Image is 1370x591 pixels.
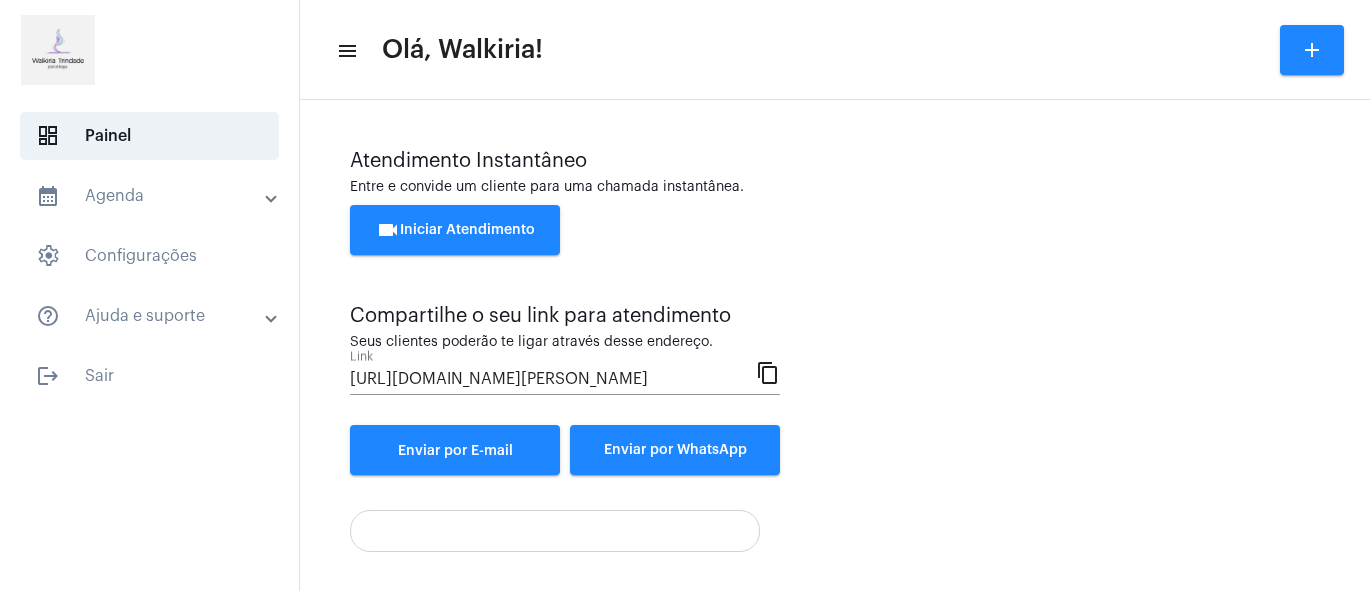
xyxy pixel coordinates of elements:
div: Atendimento Instantâneo [350,150,1320,172]
mat-icon: sidenav icon [336,39,356,63]
span: Enviar por WhatsApp [604,443,747,457]
mat-icon: sidenav icon [36,364,60,388]
mat-icon: content_copy [756,360,780,384]
mat-icon: sidenav icon [36,304,60,328]
span: Configurações [20,232,279,280]
mat-expansion-panel-header: sidenav iconAjuda e suporte [12,292,299,340]
span: Painel [20,112,279,160]
mat-icon: add [1300,38,1324,62]
span: Iniciar Atendimento [376,223,535,237]
img: 0b0af4a0-1f9b-8860-ba6b-cca17bc6208a.jpg [16,10,100,90]
span: Olá, Walkiria! [382,34,543,66]
button: Iniciar Atendimento [350,205,560,255]
div: Seus clientes poderão te ligar através desse endereço. [350,335,780,350]
mat-icon: videocam [376,218,400,242]
div: Compartilhe o seu link para atendimento [350,305,780,327]
span: Sair [20,352,279,400]
mat-icon: sidenav icon [36,184,60,208]
a: Enviar por E-mail [350,425,560,475]
div: Entre e convide um cliente para uma chamada instantânea. [350,180,1320,195]
mat-panel-title: Ajuda e suporte [36,304,267,328]
span: sidenav icon [36,124,60,148]
button: Enviar por WhatsApp [570,425,780,475]
mat-expansion-panel-header: sidenav iconAgenda [12,172,299,220]
mat-panel-title: Agenda [36,184,267,208]
span: Enviar por E-mail [398,444,513,458]
span: sidenav icon [36,244,60,268]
